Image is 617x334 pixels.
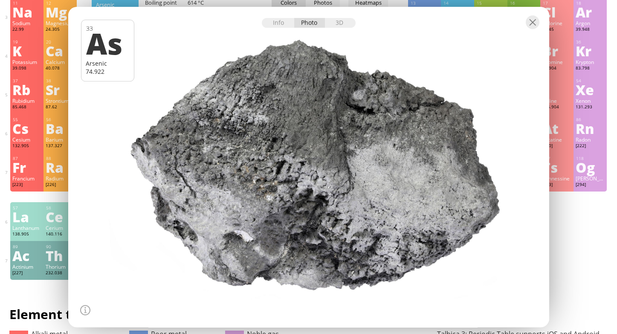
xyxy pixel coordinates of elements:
[12,122,41,135] div: Cs
[576,5,605,19] div: Ar
[12,20,41,26] div: Sodium
[12,263,41,270] div: Actinium
[576,156,605,161] div: 118
[86,59,130,67] div: Arsenic
[410,5,439,19] div: Al
[86,29,128,58] div: As
[13,39,41,45] div: 19
[46,244,75,250] div: 90
[542,26,571,33] div: 35.45
[46,97,75,104] div: Strontium
[542,136,571,143] div: Astatine
[576,143,605,150] div: [222]
[443,5,472,19] div: Si
[262,18,295,28] div: Info
[542,65,571,72] div: 79.904
[46,136,75,143] div: Barium
[46,249,75,262] div: Th
[13,0,41,6] div: 11
[12,143,41,150] div: 132.905
[576,97,605,104] div: Xenon
[12,160,41,174] div: Fr
[46,224,75,231] div: Cerium
[543,78,571,84] div: 53
[46,39,75,45] div: 20
[46,175,75,182] div: Radium
[12,136,41,143] div: Cesium
[46,65,75,72] div: 40.078
[576,104,605,111] div: 131.293
[543,156,571,161] div: 117
[576,20,605,26] div: Argon
[576,175,605,182] div: [PERSON_NAME]
[576,0,605,6] div: 18
[96,1,134,9] div: Arsenic
[411,0,439,6] div: 13
[13,244,41,250] div: 89
[46,78,75,84] div: 38
[46,156,75,161] div: 88
[12,210,41,224] div: La
[46,5,75,19] div: Mg
[325,18,356,28] div: 3D
[46,83,75,96] div: Sr
[12,65,41,72] div: 39.098
[542,182,571,189] div: [293]
[576,44,605,58] div: Kr
[576,136,605,143] div: Radon
[46,117,75,122] div: 56
[443,0,472,6] div: 14
[542,160,571,174] div: Ts
[510,5,539,19] div: S
[576,182,605,189] div: [294]
[46,160,75,174] div: Ra
[576,78,605,84] div: 54
[12,5,41,19] div: Na
[576,26,605,33] div: 39.948
[542,5,571,19] div: Cl
[46,270,75,277] div: 232.038
[46,0,75,6] div: 12
[12,58,41,65] div: Potassium
[12,104,41,111] div: 85.468
[477,0,505,6] div: 15
[12,26,41,33] div: 22.99
[12,83,41,96] div: Rb
[13,156,41,161] div: 87
[12,175,41,182] div: Francium
[46,210,75,224] div: Ce
[543,0,571,6] div: 17
[13,78,41,84] div: 37
[476,5,505,19] div: P
[86,67,130,76] div: 74.922
[576,58,605,65] div: Krypton
[542,175,571,182] div: Tennessine
[576,160,605,174] div: Og
[576,83,605,96] div: Xe
[12,182,41,189] div: [223]
[13,117,41,122] div: 55
[542,44,571,58] div: Br
[543,117,571,122] div: 85
[46,182,75,189] div: [226]
[510,0,539,6] div: 16
[542,122,571,135] div: At
[46,263,75,270] div: Thorium
[12,249,41,262] div: Ac
[46,58,75,65] div: Calcium
[542,20,571,26] div: Chlorine
[542,143,571,150] div: [210]
[576,117,605,122] div: 86
[46,104,75,111] div: 87.62
[542,104,571,111] div: 126.904
[576,39,605,45] div: 36
[46,44,75,58] div: Ca
[12,270,41,277] div: [227]
[12,97,41,104] div: Rubidium
[542,97,571,104] div: Iodine
[12,44,41,58] div: K
[542,58,571,65] div: Bromine
[12,224,41,231] div: Lanthanum
[13,205,41,211] div: 57
[12,231,41,238] div: 138.905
